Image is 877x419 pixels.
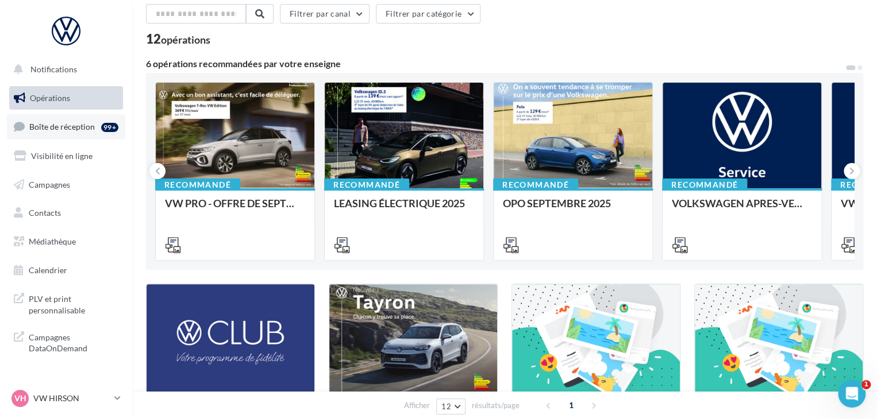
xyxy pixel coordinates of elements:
button: 12 [436,398,466,414]
span: PLV et print personnalisable [29,291,118,316]
div: 12 [146,33,210,45]
span: VH [14,393,26,404]
span: Notifications [30,64,77,74]
a: Contacts [7,201,125,225]
p: VW HIRSON [33,393,110,404]
div: 99+ [101,123,118,132]
a: Campagnes DataOnDemand [7,325,125,359]
span: 1 [562,396,580,414]
a: PLV et print personnalisable [7,286,125,320]
a: Médiathèque [7,230,125,254]
button: Filtrer par catégorie [376,4,480,24]
span: 1 [861,380,871,389]
span: Visibilité en ligne [31,151,93,161]
span: résultats/page [472,400,520,411]
div: LEASING ÉLECTRIQUE 2025 [334,197,474,220]
div: Recommandé [324,179,409,191]
span: Opérations [30,93,70,103]
a: Campagnes [7,173,125,197]
span: Afficher [404,400,430,411]
div: OPO SEPTEMBRE 2025 [503,197,643,220]
span: Campagnes [29,179,70,189]
span: 12 [441,402,451,411]
span: Campagnes DataOnDemand [29,329,118,354]
iframe: Intercom live chat [838,380,866,408]
div: Recommandé [493,179,578,191]
div: opérations [161,34,210,45]
a: Boîte de réception99+ [7,114,125,139]
div: VW PRO - OFFRE DE SEPTEMBRE 25 [165,197,305,220]
span: Boîte de réception [29,122,95,131]
a: Visibilité en ligne [7,144,125,168]
a: VH VW HIRSON [9,387,123,409]
a: Calendrier [7,258,125,282]
span: Médiathèque [29,236,76,246]
a: Opérations [7,86,125,110]
div: Recommandé [662,179,747,191]
span: Calendrier [29,265,67,275]
div: 6 opérations recommandées par votre enseigne [146,59,845,68]
div: Recommandé [155,179,240,191]
button: Filtrer par canal [280,4,370,24]
button: Notifications [7,57,121,82]
span: Contacts [29,208,61,218]
div: VOLKSWAGEN APRES-VENTE [672,197,812,220]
